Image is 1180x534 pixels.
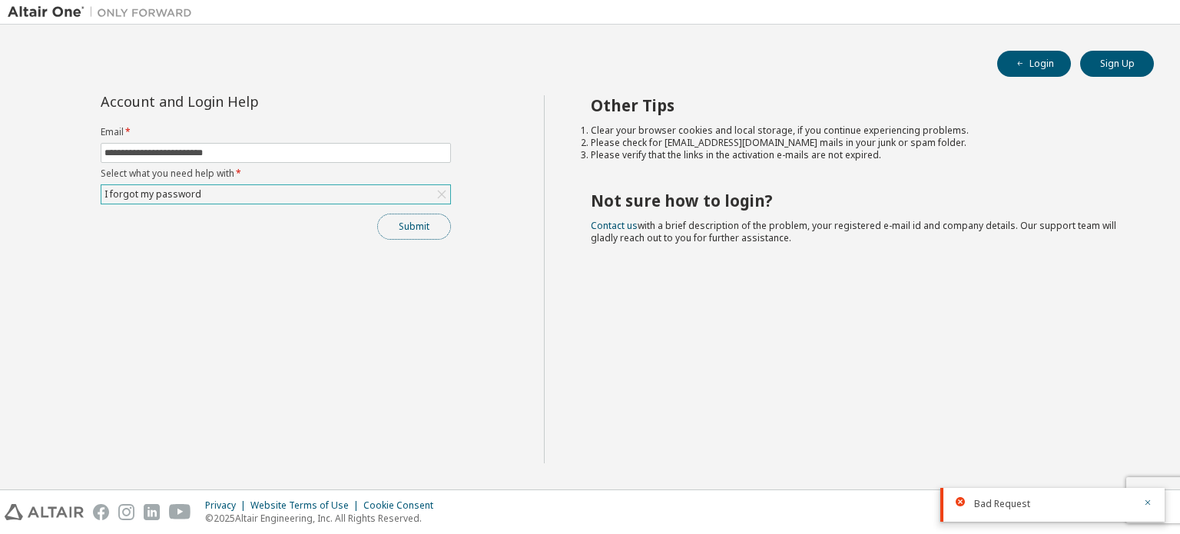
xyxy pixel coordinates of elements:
[974,498,1030,510] span: Bad Request
[591,124,1127,137] li: Clear your browser cookies and local storage, if you continue experiencing problems.
[1080,51,1154,77] button: Sign Up
[591,95,1127,115] h2: Other Tips
[591,191,1127,211] h2: Not sure how to login?
[591,149,1127,161] li: Please verify that the links in the activation e-mails are not expired.
[591,219,1116,244] span: with a brief description of the problem, your registered e-mail id and company details. Our suppo...
[101,126,451,138] label: Email
[591,219,638,232] a: Contact us
[101,95,381,108] div: Account and Login Help
[93,504,109,520] img: facebook.svg
[169,504,191,520] img: youtube.svg
[102,186,204,203] div: I forgot my password
[363,499,442,512] div: Cookie Consent
[101,167,451,180] label: Select what you need help with
[205,499,250,512] div: Privacy
[205,512,442,525] p: © 2025 Altair Engineering, Inc. All Rights Reserved.
[144,504,160,520] img: linkedin.svg
[5,504,84,520] img: altair_logo.svg
[101,185,450,204] div: I forgot my password
[118,504,134,520] img: instagram.svg
[8,5,200,20] img: Altair One
[250,499,363,512] div: Website Terms of Use
[997,51,1071,77] button: Login
[377,214,451,240] button: Submit
[591,137,1127,149] li: Please check for [EMAIL_ADDRESS][DOMAIN_NAME] mails in your junk or spam folder.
